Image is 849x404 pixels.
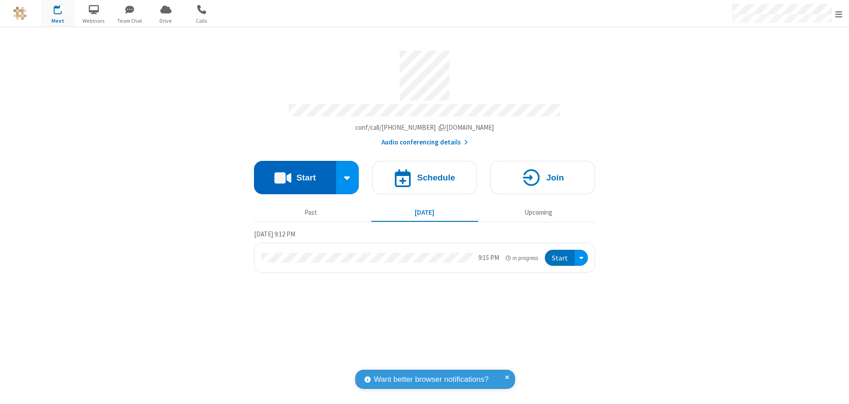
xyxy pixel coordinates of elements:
[417,173,455,182] h4: Schedule
[254,229,595,273] section: Today's Meetings
[506,254,538,262] em: in progress
[381,137,468,148] button: Audio conferencing details
[254,230,295,238] span: [DATE] 9:12 PM
[113,17,147,25] span: Team Chat
[149,17,182,25] span: Drive
[355,123,494,133] button: Copy my meeting room linkCopy my meeting room link
[254,44,595,148] section: Account details
[77,17,111,25] span: Webinars
[374,374,488,385] span: Want better browser notifications?
[490,161,595,194] button: Join
[258,204,365,221] button: Past
[336,161,359,194] div: Start conference options
[254,161,336,194] button: Start
[13,7,27,20] img: QA Selenium DO NOT DELETE OR CHANGE
[296,173,316,182] h4: Start
[372,161,477,194] button: Schedule
[478,253,499,263] div: 9:15 PM
[546,173,564,182] h4: Join
[41,17,75,25] span: Meet
[545,250,575,266] button: Start
[485,204,592,221] button: Upcoming
[355,123,494,132] span: Copy my meeting room link
[185,17,218,25] span: Calls
[575,250,588,266] div: Open menu
[60,5,66,12] div: 1
[371,204,478,221] button: [DATE]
